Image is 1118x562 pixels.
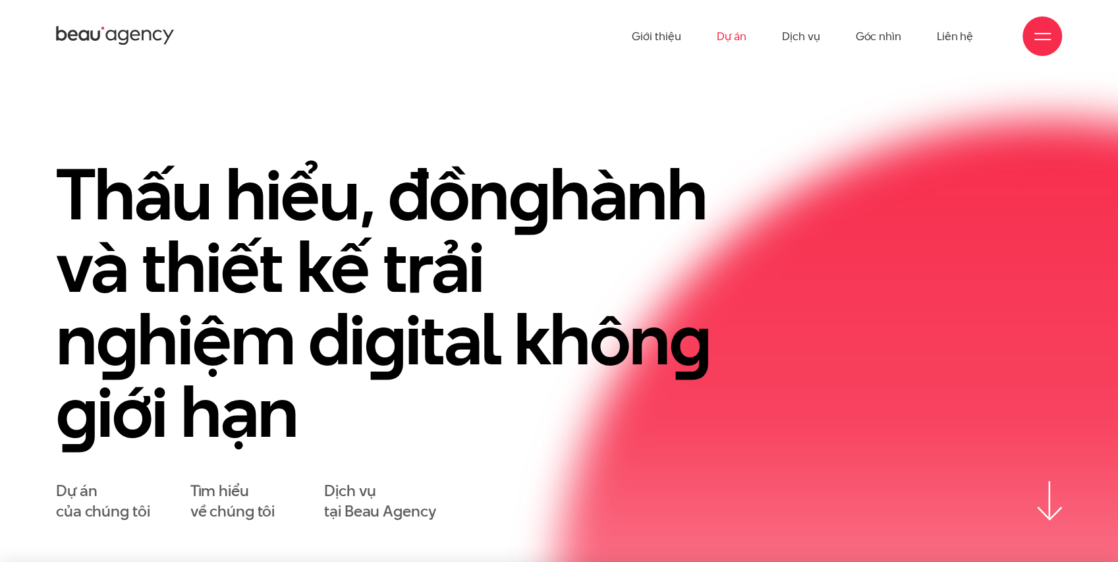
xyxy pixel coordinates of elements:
en: g [96,290,137,389]
en: g [56,362,97,461]
a: Tìm hiểuvề chúng tôi [190,481,275,522]
en: g [364,290,405,389]
en: g [509,145,549,244]
a: Dịch vụtại Beau Agency [324,481,435,522]
h1: Thấu hiểu, đồn hành và thiết kế trải n hiệm di ital khôn iới hạn [56,158,715,448]
a: Dự áncủa chúng tôi [56,481,150,522]
en: g [669,290,710,389]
